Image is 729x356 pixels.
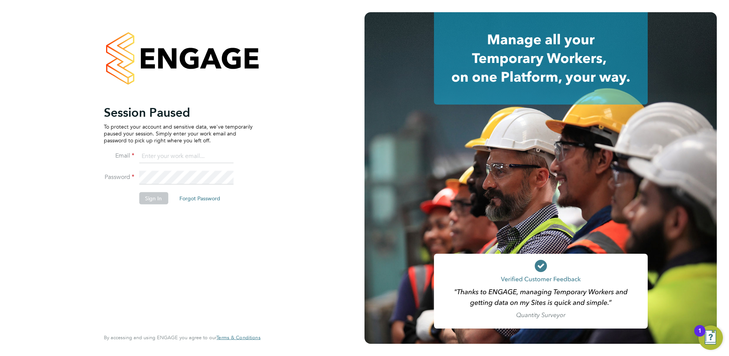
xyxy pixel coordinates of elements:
[216,335,260,341] a: Terms & Conditions
[139,150,233,163] input: Enter your work email...
[104,105,253,120] h2: Session Paused
[104,123,253,144] p: To protect your account and sensitive data, we've temporarily paused your session. Simply enter y...
[139,192,168,204] button: Sign In
[698,325,723,350] button: Open Resource Center, 1 new notification
[216,334,260,341] span: Terms & Conditions
[104,151,134,159] label: Email
[698,331,702,341] div: 1
[173,192,226,204] button: Forgot Password
[104,173,134,181] label: Password
[104,334,260,341] span: By accessing and using ENGAGE you agree to our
